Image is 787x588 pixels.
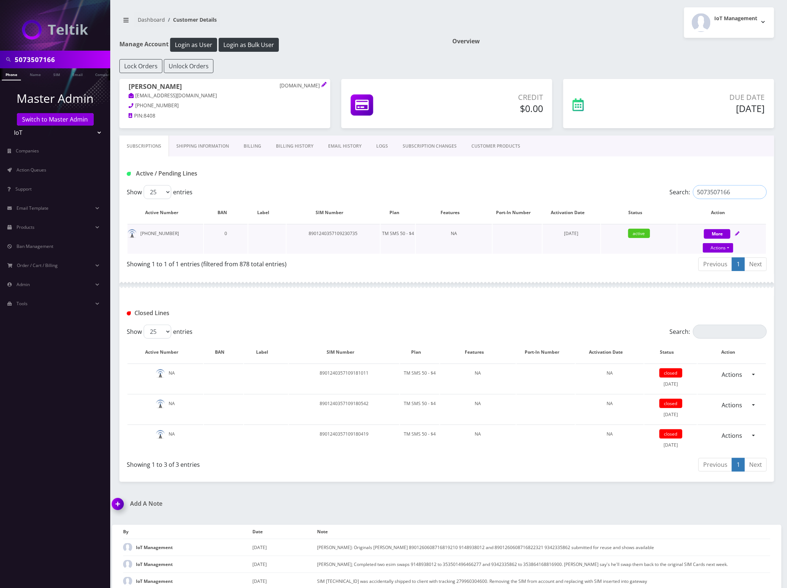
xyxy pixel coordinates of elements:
button: Unlock Orders [164,59,213,73]
th: Port-In Number: activate to sort column ascending [517,342,575,363]
p: Due Date [640,92,765,103]
p: [DOMAIN_NAME] [280,83,321,89]
a: Next [744,458,767,472]
td: [PERSON_NAME]; Completed two esim swaps 9148938012 to 353501496466277 and 9342335862 to 353864168... [317,556,770,573]
h1: [PERSON_NAME] [129,83,321,92]
a: EMAIL HISTORY [321,136,369,157]
div: Showing 1 to 3 of 3 entries [127,457,441,469]
h1: Closed Lines [127,310,333,317]
th: Note [317,525,770,539]
span: NA [607,370,613,376]
a: Billing [236,136,269,157]
a: Actions [717,429,747,443]
th: By [123,525,252,539]
select: Showentries [144,185,171,199]
button: IoT Management [684,7,774,38]
span: Action Queues [17,167,46,173]
td: TM SMS 50 - $4 [400,425,439,454]
th: BAN: activate to sort column ascending [204,342,243,363]
td: 8901240357109180542 [289,394,399,424]
a: 1 [732,257,745,271]
span: 8408 [144,112,155,119]
td: 8901240357109180419 [289,425,399,454]
span: Email Template [17,205,48,211]
a: Actions [703,243,733,253]
span: closed [660,399,682,408]
a: Next [744,257,767,271]
input: Search in Company [15,53,108,66]
th: Action : activate to sort column ascending [698,342,766,363]
span: Products [17,224,35,230]
span: active [628,229,650,238]
h2: IoT Management [714,15,757,22]
button: More [704,229,730,239]
a: Login as Bulk User [219,40,279,48]
td: [DATE] [252,539,317,556]
td: [DATE] [644,364,697,393]
span: Admin [17,281,30,288]
a: Add A Note [112,500,441,507]
span: closed [660,368,682,378]
td: [PHONE_NUMBER] [127,224,203,254]
a: Switch to Master Admin [17,113,94,126]
img: default.png [156,430,165,439]
th: Plan: activate to sort column ascending [381,202,415,223]
td: NA [440,364,516,393]
th: Features: activate to sort column ascending [440,342,516,363]
label: Show entries [127,185,193,199]
h5: $0.00 [435,103,543,114]
td: NA [127,394,203,424]
a: Actions [717,368,747,382]
a: 1 [732,458,745,472]
th: Date [252,525,317,539]
h5: [DATE] [640,103,765,114]
td: 8901240357109181011 [289,364,399,393]
td: [DATE] [252,556,317,573]
strong: IoT Management [136,561,173,567]
a: Email [69,68,86,80]
p: Credit [435,92,543,103]
td: [PERSON_NAME]: Originals [PERSON_NAME] 8901260608716819210 9148938012 and 8901260608716822321 934... [317,539,770,556]
span: Tools [17,300,28,307]
img: default.png [156,369,165,378]
span: Order / Cart / Billing [17,262,58,268]
img: default.png [156,400,165,409]
th: Activation Date: activate to sort column ascending [543,202,600,223]
td: NA [440,425,516,454]
a: Actions [717,398,747,412]
select: Showentries [144,325,171,339]
input: Search: [693,185,767,199]
th: BAN: activate to sort column ascending [204,202,248,223]
td: 0 [204,224,248,254]
td: 8901240357109230735 [287,224,380,254]
td: [DATE] [644,425,697,454]
img: Closed Lines [127,311,131,315]
span: NA [607,400,613,407]
label: Search: [669,325,767,339]
a: Subscriptions [119,136,169,157]
th: Port-In Number: activate to sort column ascending [493,202,542,223]
button: Login as Bulk User [219,38,279,52]
th: Label: activate to sort column ascending [248,202,286,223]
a: Phone [2,68,21,80]
label: Search: [669,185,767,199]
button: Lock Orders [119,59,162,73]
td: TM SMS 50 - $4 [381,224,415,254]
th: Status: activate to sort column ascending [601,202,677,223]
th: Active Number: activate to sort column descending [127,342,203,363]
td: TM SMS 50 - $4 [400,394,439,424]
a: Login as User [169,40,219,48]
button: Login as User [170,38,217,52]
th: Active Number: activate to sort column ascending [127,202,203,223]
td: NA [127,364,203,393]
span: [PHONE_NUMBER] [136,102,179,109]
a: Company [91,68,116,80]
h1: Manage Account [119,38,441,52]
th: Plan: activate to sort column ascending [400,342,439,363]
input: Search: [693,325,767,339]
a: Billing History [269,136,321,157]
nav: breadcrumb [119,12,441,33]
span: Ban Management [17,243,53,249]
